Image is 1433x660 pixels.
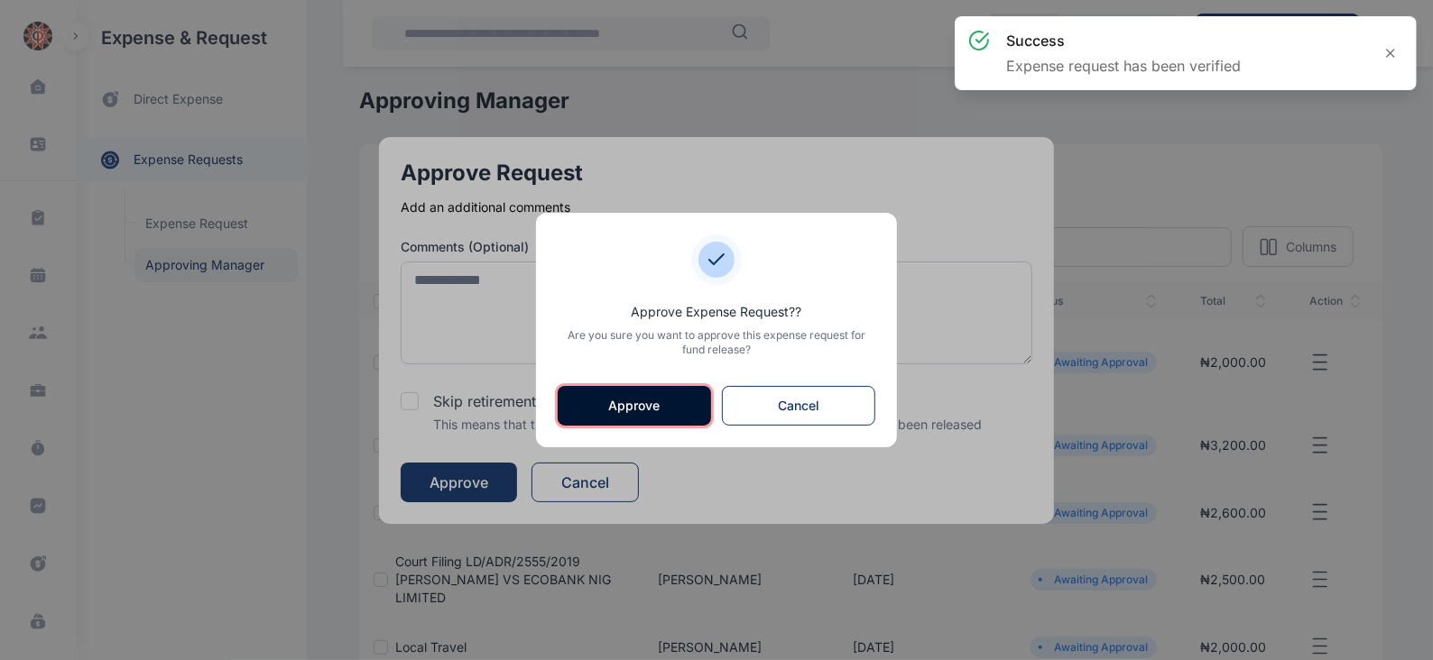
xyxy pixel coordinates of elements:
[558,303,875,321] p: Approve Expense Request? ?
[1006,55,1241,77] p: Expense request has been verified
[558,386,711,426] button: Approve
[558,328,875,357] p: Are you sure you want to approve this expense request for fund release?
[1006,30,1241,51] h3: success
[722,386,875,426] button: Cancel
